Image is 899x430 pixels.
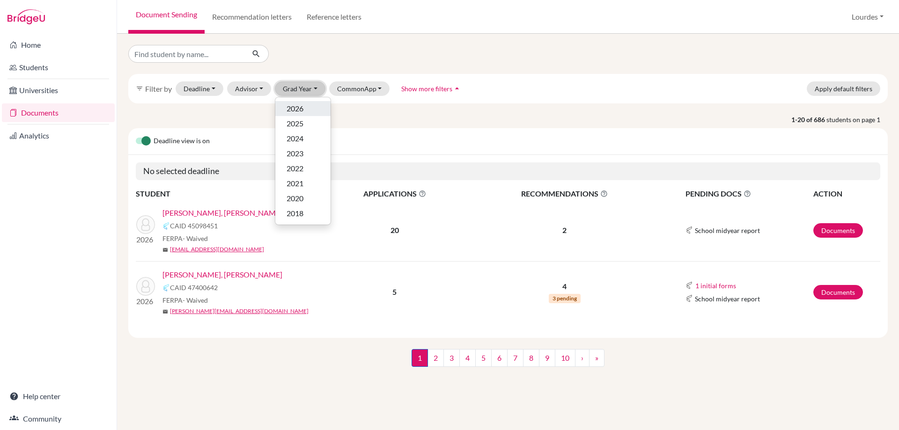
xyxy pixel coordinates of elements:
[685,226,693,234] img: Common App logo
[128,45,244,63] input: Find student by name...
[685,282,693,289] img: Common App logo
[555,349,575,367] a: 10
[791,115,826,124] strong: 1-20 of 686
[162,284,170,292] img: Common App logo
[575,349,590,367] a: ›
[170,221,218,231] span: CAID 45098451
[467,281,663,292] p: 4
[136,234,155,245] p: 2026
[275,81,325,96] button: Grad Year
[2,409,115,428] a: Community
[467,225,663,236] p: 2
[275,101,331,116] button: 2026
[170,283,218,292] span: CAID 47400642
[275,97,331,225] div: Grad Year
[2,103,115,122] a: Documents
[589,349,604,367] a: »
[475,349,492,367] a: 5
[136,215,155,234] img: Castellá Falkenberg, Miranda
[2,81,115,100] a: Universities
[162,295,208,305] span: FERPA
[275,191,331,206] button: 2020
[685,295,693,302] img: Common App logo
[287,148,303,159] span: 2023
[813,188,880,200] th: ACTION
[391,226,399,234] b: 20
[539,349,555,367] a: 9
[549,294,581,303] span: 3 pending
[287,118,303,129] span: 2025
[170,307,309,315] a: [PERSON_NAME][EMAIL_ADDRESS][DOMAIN_NAME]
[2,36,115,54] a: Home
[329,81,390,96] button: CommonApp
[412,349,428,367] span: 1
[275,176,331,191] button: 2021
[275,131,331,146] button: 2024
[324,188,466,199] span: APPLICATIONS
[136,162,880,180] h5: No selected deadline
[443,349,460,367] a: 3
[427,349,444,367] a: 2
[807,81,880,96] button: Apply default filters
[162,247,168,253] span: mail
[695,294,760,304] span: School midyear report
[412,349,604,374] nav: ...
[467,188,663,199] span: RECOMMENDATIONS
[507,349,523,367] a: 7
[695,280,737,291] button: 1 initial forms
[287,178,303,189] span: 2021
[162,222,170,230] img: Common App logo
[183,296,208,304] span: - Waived
[287,133,303,144] span: 2024
[162,207,282,219] a: [PERSON_NAME], [PERSON_NAME]
[176,81,223,96] button: Deadline
[287,193,303,204] span: 2020
[136,296,155,307] p: 2026
[695,226,760,235] span: School midyear report
[275,161,331,176] button: 2022
[2,387,115,406] a: Help center
[401,85,452,93] span: Show more filters
[183,234,208,242] span: - Waived
[154,136,210,147] span: Deadline view is on
[7,9,45,24] img: Bridge-U
[287,208,303,219] span: 2018
[275,116,331,131] button: 2025
[813,223,863,238] a: Documents
[826,115,888,124] span: students on page 1
[847,8,888,26] button: Lourdes
[287,163,303,174] span: 2022
[459,349,476,367] a: 4
[227,81,272,96] button: Advisor
[162,269,282,280] a: [PERSON_NAME], [PERSON_NAME]
[136,188,323,200] th: STUDENT
[275,206,331,221] button: 2018
[813,285,863,299] a: Documents
[2,58,115,77] a: Students
[136,277,155,296] img: Alvarado Ocampo, Kamila
[452,84,462,93] i: arrow_drop_up
[392,287,397,296] b: 5
[275,146,331,161] button: 2023
[491,349,508,367] a: 6
[145,84,172,93] span: Filter by
[2,126,115,145] a: Analytics
[162,233,208,243] span: FERPA
[287,103,303,114] span: 2026
[685,188,812,199] span: PENDING DOCS
[393,81,470,96] button: Show more filtersarrow_drop_up
[170,245,264,254] a: [EMAIL_ADDRESS][DOMAIN_NAME]
[136,85,143,92] i: filter_list
[523,349,539,367] a: 8
[162,309,168,314] span: mail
